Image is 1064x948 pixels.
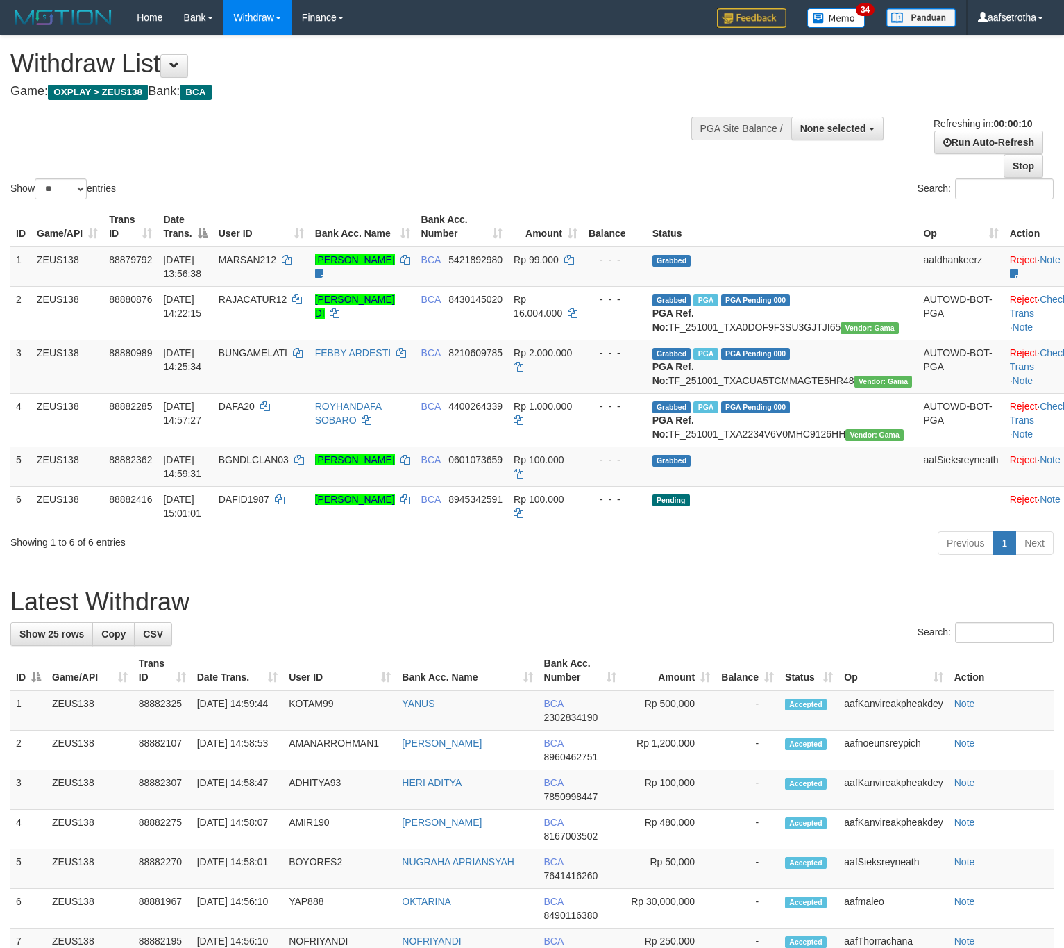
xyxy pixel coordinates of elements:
th: Op: activate to sort column ascending [918,207,1004,247]
th: Bank Acc. Number: activate to sort column ascending [539,651,623,690]
a: Reject [1010,401,1038,412]
a: Reject [1010,294,1038,305]
span: None selected [800,123,866,134]
div: - - - [589,399,641,413]
td: aafmaleo [838,889,948,929]
h1: Latest Withdraw [10,588,1054,616]
a: [PERSON_NAME] [315,454,395,465]
a: Reject [1010,454,1038,465]
a: ROYHANDAFA SOBARO [315,401,382,426]
td: Rp 480,000 [622,810,716,849]
span: BGNDLCLAN03 [219,454,289,465]
span: [DATE] 14:22:15 [163,294,201,319]
span: Vendor URL: https://trx31.1velocity.biz [845,429,904,441]
span: 88880989 [109,347,152,358]
a: YANUS [402,698,434,709]
th: Bank Acc. Name: activate to sort column ascending [310,207,416,247]
a: Note [1040,254,1061,265]
th: Amount: activate to sort column ascending [508,207,583,247]
a: Previous [938,531,993,555]
div: PGA Site Balance / [691,117,791,140]
span: Refreshing in: [934,118,1032,129]
td: ZEUS138 [47,849,133,889]
td: - [716,889,779,929]
a: Run Auto-Refresh [934,131,1043,154]
th: Action [949,651,1054,690]
span: Rp 1.000.000 [514,401,572,412]
span: BCA [421,294,441,305]
td: [DATE] 14:58:47 [192,770,283,810]
th: Game/API: activate to sort column ascending [47,651,133,690]
h1: Withdraw List [10,50,695,78]
span: Accepted [785,857,827,869]
span: Accepted [785,738,827,750]
td: AUTOWD-BOT-PGA [918,286,1004,340]
td: 88882325 [133,690,192,731]
td: aafKanvireakpheakdey [838,770,948,810]
span: BCA [180,85,211,100]
td: 6 [10,486,31,526]
span: Vendor URL: https://trx31.1velocity.biz [841,322,899,334]
span: Copy 8210609785 to clipboard [448,347,503,358]
span: Vendor URL: https://trx31.1velocity.biz [854,376,913,388]
td: [DATE] 14:58:01 [192,849,283,889]
a: Note [954,738,975,749]
th: Balance [583,207,647,247]
th: Amount: activate to sort column ascending [622,651,716,690]
a: Next [1015,531,1054,555]
th: Balance: activate to sort column ascending [716,651,779,690]
a: [PERSON_NAME] DI [315,294,395,319]
span: BCA [421,454,441,465]
td: 6 [10,889,47,929]
td: AMIR190 [283,810,396,849]
span: [DATE] 14:25:34 [163,347,201,372]
a: Note [954,817,975,828]
span: [DATE] 14:57:27 [163,401,201,426]
a: NUGRAHA APRIANSYAH [402,856,514,867]
span: Marked by aafnoeunsreypich [693,401,718,413]
td: AMANARROHMAN1 [283,731,396,770]
td: aafSieksreyneath [918,447,1004,486]
a: Reject [1010,254,1038,265]
td: ZEUS138 [47,810,133,849]
td: 88882107 [133,731,192,770]
th: Status: activate to sort column ascending [779,651,838,690]
th: Date Trans.: activate to sort column ascending [192,651,283,690]
td: aafKanvireakpheakdey [838,810,948,849]
a: FEBBY ARDESTI [315,347,391,358]
label: Search: [918,178,1054,199]
td: - [716,810,779,849]
span: Accepted [785,936,827,948]
span: Marked by aafnoeunsreypich [693,348,718,360]
a: Note [954,698,975,709]
td: 5 [10,447,31,486]
a: Note [1040,454,1061,465]
img: Feedback.jpg [717,8,786,28]
span: Grabbed [652,294,691,306]
td: 2 [10,286,31,340]
span: BCA [544,896,564,907]
td: Rp 1,200,000 [622,731,716,770]
span: Copy [101,629,126,640]
div: - - - [589,492,641,506]
td: ADHITYA93 [283,770,396,810]
b: PGA Ref. No: [652,415,694,440]
th: Bank Acc. Number: activate to sort column ascending [416,207,509,247]
th: User ID: activate to sort column ascending [283,651,396,690]
span: Copy 7641416260 to clipboard [544,870,598,881]
a: Show 25 rows [10,622,93,646]
td: 88882275 [133,810,192,849]
td: [DATE] 14:56:10 [192,889,283,929]
a: Note [1013,375,1033,386]
span: Grabbed [652,455,691,467]
a: [PERSON_NAME] [315,254,395,265]
td: - [716,690,779,731]
td: aafdhankeerz [918,247,1004,287]
a: CSV [134,622,172,646]
a: OKTARINA [402,896,451,907]
img: Button%20Memo.svg [807,8,865,28]
img: panduan.png [886,8,956,27]
span: RAJACATUR12 [219,294,287,305]
td: 5 [10,849,47,889]
th: Op: activate to sort column ascending [838,651,948,690]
